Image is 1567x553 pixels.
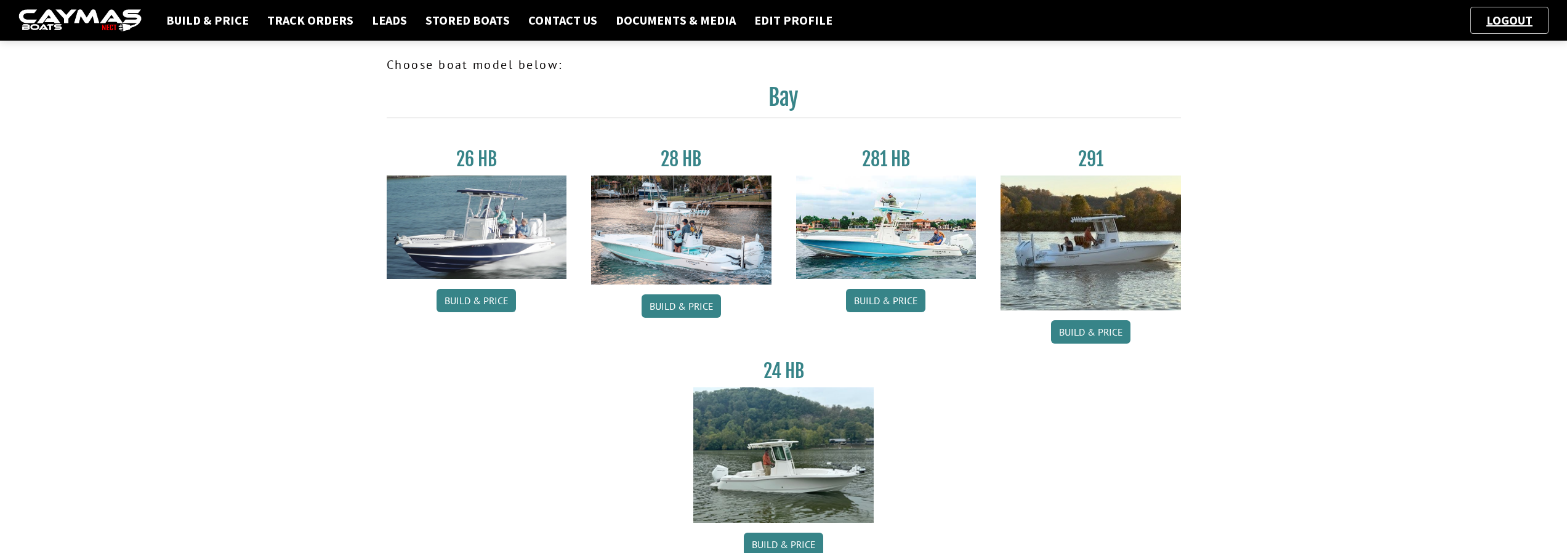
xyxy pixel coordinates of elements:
[522,12,603,28] a: Contact Us
[1480,12,1539,28] a: Logout
[1051,320,1130,344] a: Build & Price
[387,148,567,171] h3: 26 HB
[796,148,977,171] h3: 281 HB
[387,55,1181,74] p: Choose boat model below:
[796,176,977,279] img: 28-hb-twin.jpg
[18,9,142,32] img: caymas-dealer-connect-2ed40d3bc7270c1d8d7ffb4b79bf05adc795679939227970def78ec6f6c03838.gif
[437,289,516,312] a: Build & Price
[642,294,721,318] a: Build & Price
[1001,148,1181,171] h3: 291
[748,12,839,28] a: Edit Profile
[387,176,567,279] img: 26_new_photo_resized.jpg
[261,12,360,28] a: Track Orders
[610,12,742,28] a: Documents & Media
[693,387,874,522] img: 24_HB_thumbnail.jpg
[846,289,925,312] a: Build & Price
[591,148,771,171] h3: 28 HB
[1001,176,1181,310] img: 291_Thumbnail.jpg
[366,12,413,28] a: Leads
[591,176,771,285] img: 28_hb_thumbnail_for_caymas_connect.jpg
[160,12,255,28] a: Build & Price
[693,360,874,382] h3: 24 HB
[387,84,1181,118] h2: Bay
[419,12,516,28] a: Stored Boats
